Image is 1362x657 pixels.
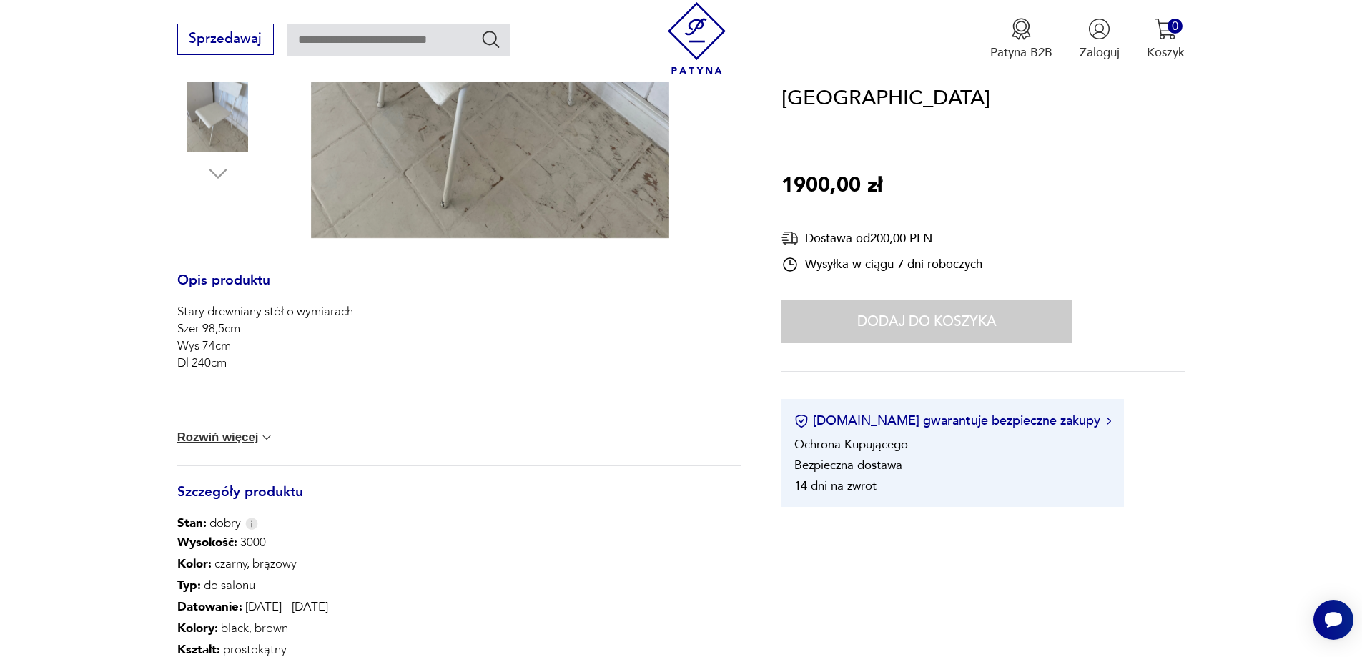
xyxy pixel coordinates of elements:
button: 0Koszyk [1147,18,1185,61]
p: [DATE] - [DATE] [177,596,328,618]
img: Ikona dostawy [781,229,799,247]
img: Zdjęcie produktu Stary stół industrialny [177,69,259,151]
a: Sprzedawaj [177,34,274,46]
img: Ikonka użytkownika [1088,18,1110,40]
button: Patyna B2B [990,18,1052,61]
img: Patyna - sklep z meblami i dekoracjami vintage [661,2,733,74]
button: Szukaj [480,29,501,49]
iframe: Smartsupp widget button [1313,600,1353,640]
span: dobry [177,515,241,532]
b: Kolor: [177,555,212,572]
div: 0 [1168,19,1183,34]
h3: Szczegóły produktu [177,487,741,515]
h1: [GEOGRAPHIC_DATA] [781,82,990,115]
b: Stan: [177,515,207,531]
p: do salonu [177,575,328,596]
div: Dostawa od 200,00 PLN [781,229,982,247]
p: Zaloguj [1080,44,1120,61]
p: Stary drewniany stół o wymiarach: Szer 98,5cm Wys 74cm Dl 240cm [177,303,356,372]
img: Ikona medalu [1010,18,1032,40]
li: 14 dni na zwrot [794,478,877,495]
button: Rozwiń więcej [177,430,275,445]
button: Sprzedawaj [177,24,274,55]
img: Info icon [245,518,258,530]
p: 1900,00 zł [781,169,882,202]
b: Wysokość : [177,534,237,550]
li: Ochrona Kupującego [794,437,908,453]
button: [DOMAIN_NAME] gwarantuje bezpieczne zakupy [794,413,1111,430]
img: chevron down [260,430,274,445]
b: Kolory : [177,620,218,636]
img: Ikona strzałki w prawo [1107,418,1111,425]
b: Typ : [177,577,201,593]
p: czarny, brązowy [177,553,328,575]
button: Zaloguj [1080,18,1120,61]
h3: Opis produktu [177,275,741,304]
p: Patyna B2B [990,44,1052,61]
b: Datowanie : [177,598,242,615]
p: 3000 [177,532,328,553]
img: Ikona koszyka [1155,18,1177,40]
a: Ikona medaluPatyna B2B [990,18,1052,61]
p: black, brown [177,618,328,639]
img: Ikona certyfikatu [794,414,809,428]
p: Koszyk [1147,44,1185,61]
div: Wysyłka w ciągu 7 dni roboczych [781,256,982,273]
li: Bezpieczna dostawa [794,458,902,474]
